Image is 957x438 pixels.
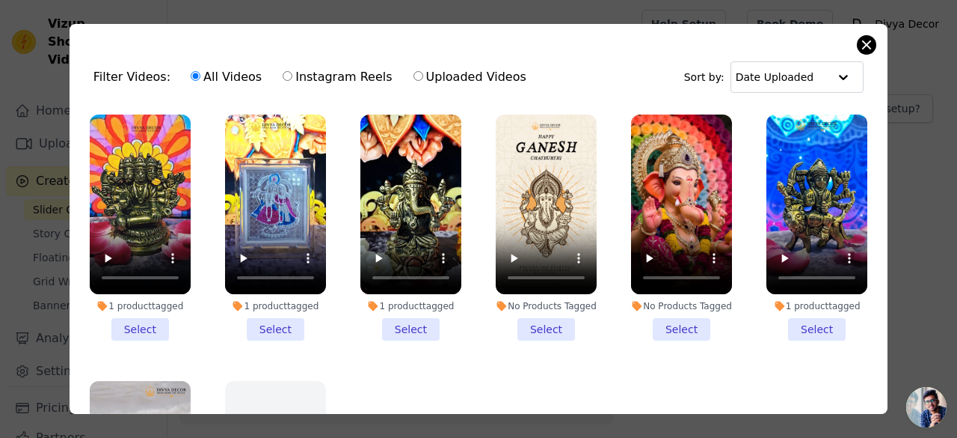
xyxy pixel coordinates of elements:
div: No Products Tagged [631,300,732,312]
div: 1 product tagged [766,300,867,312]
div: No Products Tagged [496,300,597,312]
label: Uploaded Videos [413,67,527,87]
div: Sort by: [684,61,864,93]
div: 1 product tagged [360,300,461,312]
div: 1 product tagged [225,300,326,312]
div: 1 product tagged [90,300,191,312]
div: Filter Videos: [93,60,535,94]
a: Open chat [906,387,947,428]
label: Instagram Reels [282,67,393,87]
button: Close modal [858,36,876,54]
label: All Videos [190,67,262,87]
